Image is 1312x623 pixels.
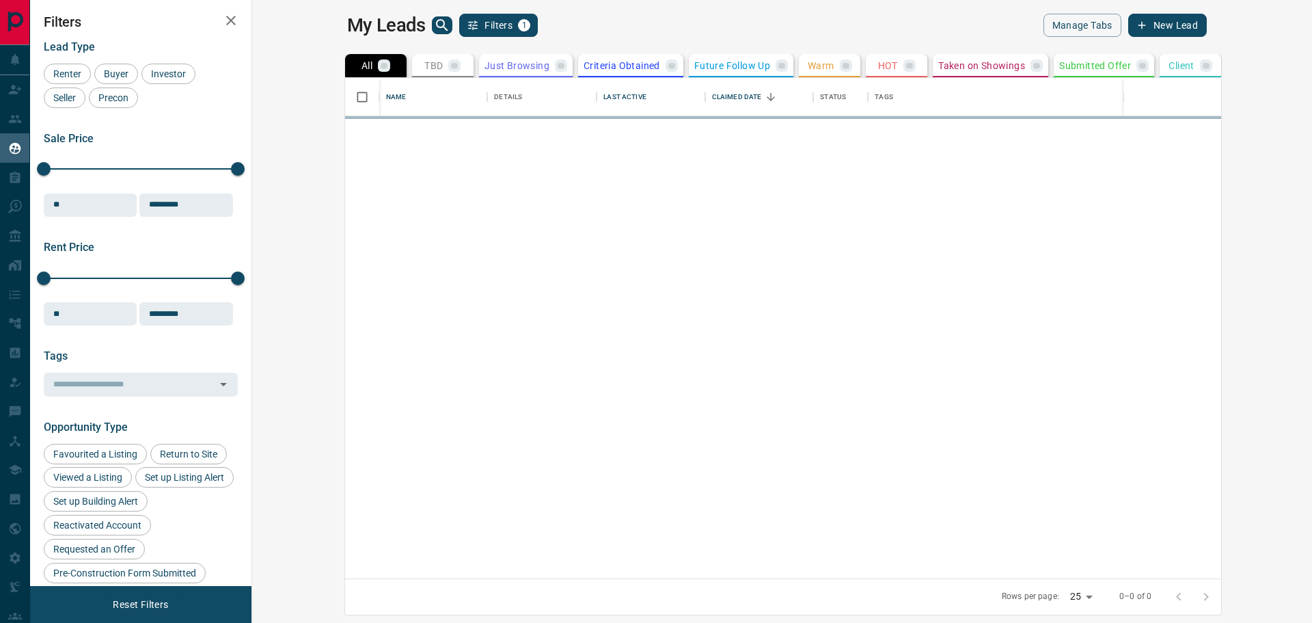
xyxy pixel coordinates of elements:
[44,88,85,108] div: Seller
[379,78,487,116] div: Name
[49,449,142,460] span: Favourited a Listing
[49,544,140,555] span: Requested an Offer
[49,520,146,531] span: Reactivated Account
[386,78,407,116] div: Name
[146,68,191,79] span: Investor
[44,64,91,84] div: Renter
[104,593,177,616] button: Reset Filters
[49,568,201,579] span: Pre-Construction Form Submitted
[459,14,538,37] button: Filters1
[49,472,127,483] span: Viewed a Listing
[49,68,86,79] span: Renter
[44,515,151,535] div: Reactivated Account
[519,21,529,30] span: 1
[94,92,133,103] span: Precon
[140,472,229,483] span: Set up Listing Alert
[361,61,372,70] p: All
[44,539,145,559] div: Requested an Offer
[1059,61,1131,70] p: Submitted Offer
[49,92,81,103] span: Seller
[347,14,426,36] h1: My Leads
[44,421,128,434] span: Opportunity Type
[94,64,138,84] div: Buyer
[694,61,770,70] p: Future Follow Up
[150,444,227,464] div: Return to Site
[424,61,443,70] p: TBD
[44,132,94,145] span: Sale Price
[432,16,452,34] button: search button
[1043,14,1121,37] button: Manage Tabs
[1002,591,1059,602] p: Rows per page:
[44,14,238,30] h2: Filters
[44,491,148,512] div: Set up Building Alert
[155,449,222,460] span: Return to Site
[44,563,206,583] div: Pre-Construction Form Submitted
[49,496,143,507] span: Set up Building Alert
[820,78,846,116] div: Status
[1128,14,1207,37] button: New Lead
[868,78,1301,116] div: Tags
[141,64,195,84] div: Investor
[705,78,813,116] div: Claimed Date
[938,61,1025,70] p: Taken on Showings
[878,61,898,70] p: HOT
[1168,61,1194,70] p: Client
[813,78,868,116] div: Status
[712,78,762,116] div: Claimed Date
[484,61,549,70] p: Just Browsing
[761,88,780,107] button: Sort
[1065,587,1097,607] div: 25
[487,78,597,116] div: Details
[597,78,705,116] div: Last Active
[44,241,94,254] span: Rent Price
[44,444,147,464] div: Favourited a Listing
[875,78,893,116] div: Tags
[44,349,68,362] span: Tags
[494,78,522,116] div: Details
[89,88,138,108] div: Precon
[603,78,646,116] div: Last Active
[99,68,133,79] span: Buyer
[584,61,660,70] p: Criteria Obtained
[135,467,234,488] div: Set up Listing Alert
[808,61,834,70] p: Warm
[1119,591,1151,602] p: 0–0 of 0
[214,375,233,394] button: Open
[44,40,95,53] span: Lead Type
[44,467,132,488] div: Viewed a Listing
